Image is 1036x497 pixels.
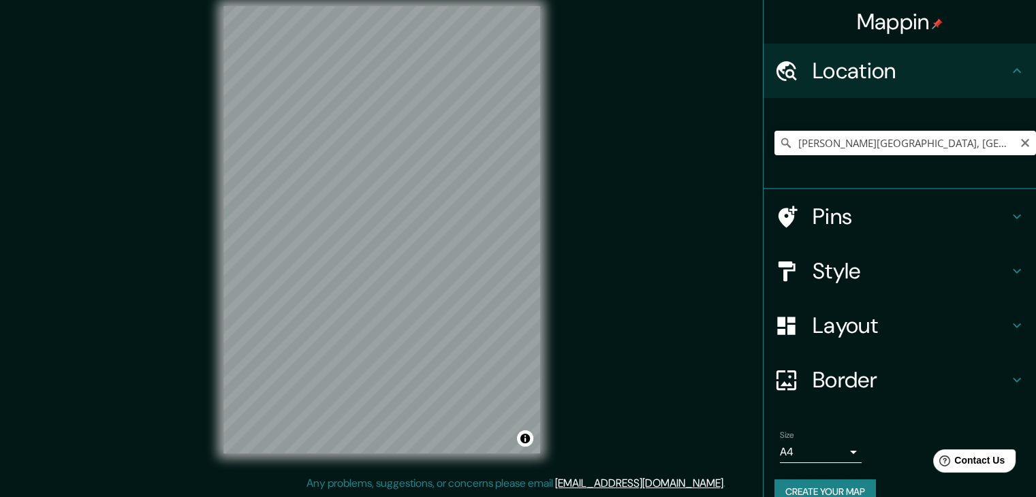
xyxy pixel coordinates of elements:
[223,6,540,453] canvas: Map
[764,298,1036,353] div: Layout
[915,444,1021,482] iframe: Help widget launcher
[857,8,943,35] h4: Mappin
[774,131,1036,155] input: Pick your city or area
[1020,135,1031,148] button: Clear
[780,430,794,441] label: Size
[764,189,1036,244] div: Pins
[813,257,1009,285] h4: Style
[813,203,1009,230] h4: Pins
[813,366,1009,394] h4: Border
[727,475,730,492] div: .
[813,312,1009,339] h4: Layout
[555,476,723,490] a: [EMAIL_ADDRESS][DOMAIN_NAME]
[780,441,862,463] div: A4
[932,18,943,29] img: pin-icon.png
[725,475,727,492] div: .
[307,475,725,492] p: Any problems, suggestions, or concerns please email .
[813,57,1009,84] h4: Location
[764,244,1036,298] div: Style
[764,44,1036,98] div: Location
[764,353,1036,407] div: Border
[517,430,533,447] button: Toggle attribution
